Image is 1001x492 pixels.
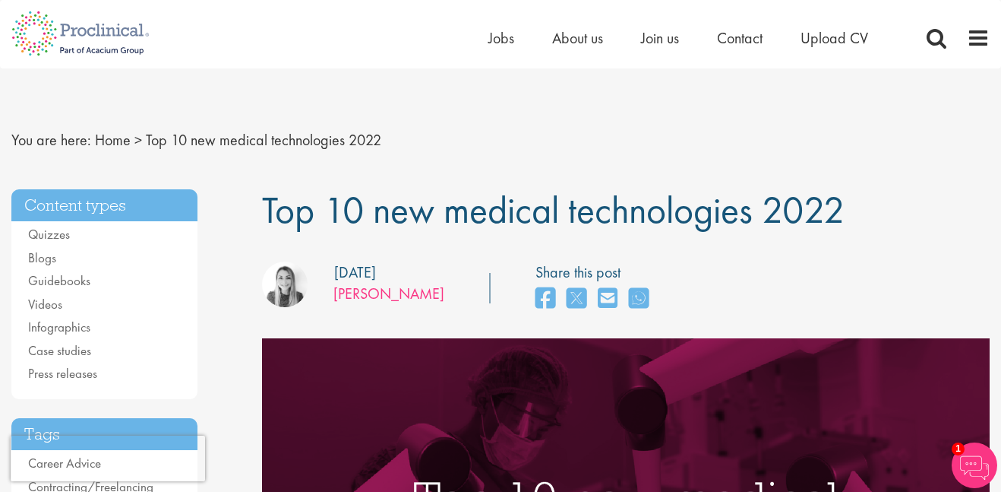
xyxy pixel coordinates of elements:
a: Contact [717,28,763,48]
a: share on whats app [629,283,649,316]
h3: Tags [11,418,197,451]
a: Upload CV [800,28,868,48]
a: Press releases [28,365,97,382]
img: Hannah Burke [262,262,308,307]
a: Join us [641,28,679,48]
iframe: reCAPTCHA [11,436,205,481]
a: Quizzes [28,226,70,243]
a: About us [552,28,603,48]
a: breadcrumb link [95,130,131,150]
img: Chatbot [952,443,997,488]
span: You are here: [11,130,91,150]
a: Guidebooks [28,272,90,289]
span: 1 [952,443,965,455]
a: Jobs [488,28,514,48]
a: [PERSON_NAME] [333,284,444,303]
a: Infographics [28,319,90,335]
span: Top 10 new medical technologies 2022 [146,130,381,150]
a: share on facebook [535,283,555,316]
a: share on email [598,283,617,316]
a: share on twitter [567,283,586,316]
span: Top 10 new medical technologies 2022 [262,186,845,234]
a: Blogs [28,249,56,266]
h3: Content types [11,189,197,222]
a: Videos [28,296,62,313]
label: Share this post [535,262,656,284]
a: Case studies [28,342,91,359]
div: [DATE] [334,262,376,284]
span: > [134,130,142,150]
